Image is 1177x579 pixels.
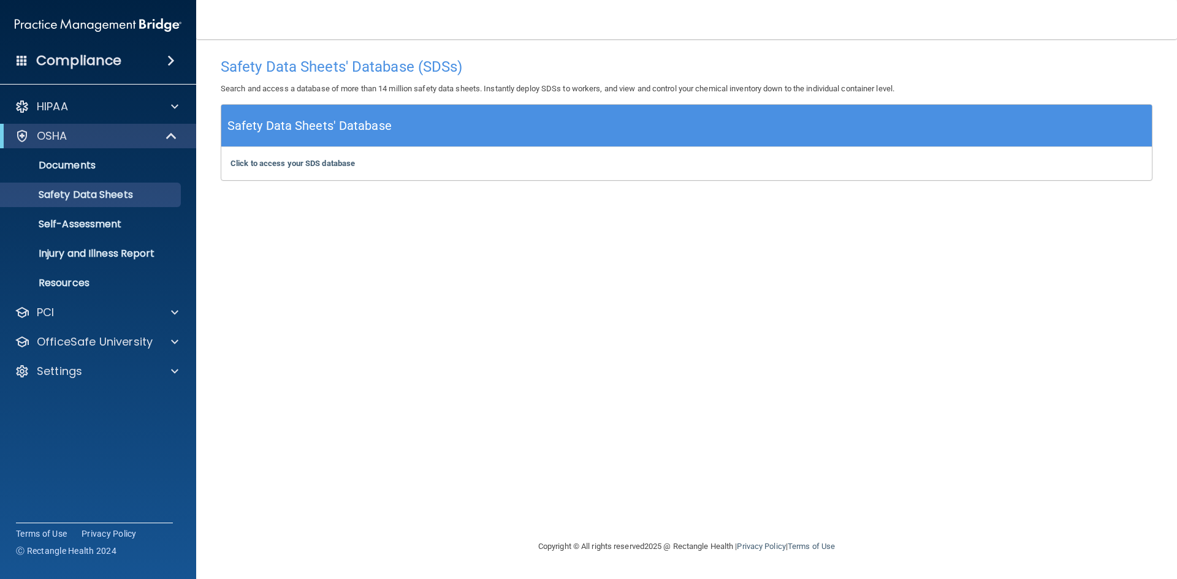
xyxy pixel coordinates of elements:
[37,364,82,379] p: Settings
[37,305,54,320] p: PCI
[788,542,835,551] a: Terms of Use
[8,189,175,201] p: Safety Data Sheets
[15,129,178,143] a: OSHA
[8,159,175,172] p: Documents
[227,115,392,137] h5: Safety Data Sheets' Database
[15,99,178,114] a: HIPAA
[8,218,175,230] p: Self-Assessment
[737,542,785,551] a: Privacy Policy
[221,81,1152,96] p: Search and access a database of more than 14 million safety data sheets. Instantly deploy SDSs to...
[16,545,116,557] span: Ⓒ Rectangle Health 2024
[37,129,67,143] p: OSHA
[37,335,153,349] p: OfficeSafe University
[463,527,910,566] div: Copyright © All rights reserved 2025 @ Rectangle Health | |
[230,159,355,168] a: Click to access your SDS database
[36,52,121,69] h4: Compliance
[15,305,178,320] a: PCI
[15,335,178,349] a: OfficeSafe University
[16,528,67,540] a: Terms of Use
[15,13,181,37] img: PMB logo
[8,248,175,260] p: Injury and Illness Report
[37,99,68,114] p: HIPAA
[8,277,175,289] p: Resources
[221,59,1152,75] h4: Safety Data Sheets' Database (SDSs)
[15,364,178,379] a: Settings
[82,528,137,540] a: Privacy Policy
